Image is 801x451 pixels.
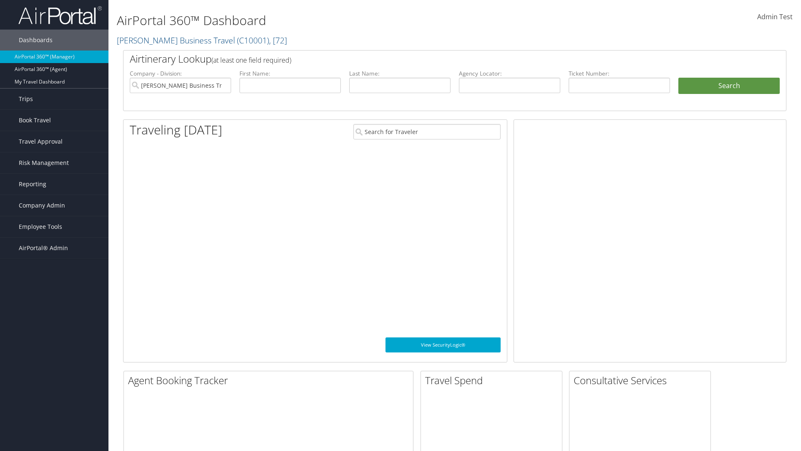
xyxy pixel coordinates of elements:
[349,69,451,78] label: Last Name:
[19,195,65,216] span: Company Admin
[385,337,501,352] a: View SecurityLogic®
[117,35,287,46] a: [PERSON_NAME] Business Travel
[19,152,69,173] span: Risk Management
[425,373,562,388] h2: Travel Spend
[269,35,287,46] span: , [ 72 ]
[19,238,68,258] span: AirPortal® Admin
[130,121,222,139] h1: Traveling [DATE]
[19,30,53,51] span: Dashboards
[237,35,269,46] span: ( C10001 )
[757,4,793,30] a: Admin Test
[19,110,51,131] span: Book Travel
[19,89,33,109] span: Trips
[130,69,231,78] label: Company - Division:
[130,52,725,66] h2: Airtinerary Lookup
[19,174,46,195] span: Reporting
[239,69,341,78] label: First Name:
[353,124,501,139] input: Search for Traveler
[19,131,63,152] span: Travel Approval
[678,78,780,94] button: Search
[212,56,291,65] span: (at least one field required)
[18,5,102,25] img: airportal-logo.png
[117,12,567,29] h1: AirPortal 360™ Dashboard
[19,216,62,237] span: Employee Tools
[569,69,670,78] label: Ticket Number:
[574,373,710,388] h2: Consultative Services
[128,373,413,388] h2: Agent Booking Tracker
[459,69,560,78] label: Agency Locator:
[757,12,793,21] span: Admin Test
